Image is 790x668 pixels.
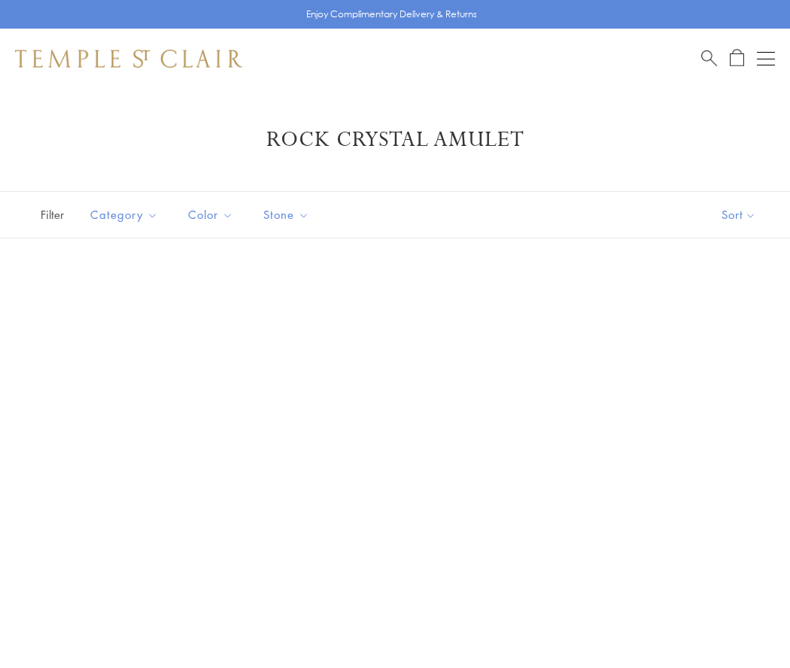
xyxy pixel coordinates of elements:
[252,198,321,232] button: Stone
[730,49,744,68] a: Open Shopping Bag
[177,198,245,232] button: Color
[181,205,245,224] span: Color
[306,7,477,22] p: Enjoy Complimentary Delivery & Returns
[79,198,169,232] button: Category
[757,50,775,68] button: Open navigation
[688,192,790,238] button: Show sort by
[15,50,242,68] img: Temple St. Clair
[256,205,321,224] span: Stone
[701,49,717,68] a: Search
[83,205,169,224] span: Category
[38,126,752,153] h1: Rock Crystal Amulet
